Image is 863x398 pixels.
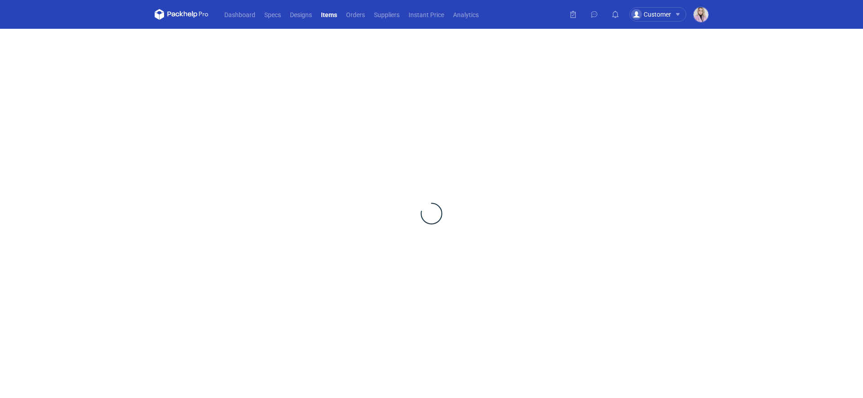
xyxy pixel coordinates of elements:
svg: Packhelp Pro [155,9,209,20]
a: Analytics [449,9,483,20]
a: Orders [342,9,369,20]
a: Designs [285,9,316,20]
a: Dashboard [220,9,260,20]
button: Customer [629,7,694,22]
img: Klaudia Wiśniewska [694,7,708,22]
a: Suppliers [369,9,404,20]
div: Customer [631,9,671,20]
a: Items [316,9,342,20]
a: Instant Price [404,9,449,20]
a: Specs [260,9,285,20]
